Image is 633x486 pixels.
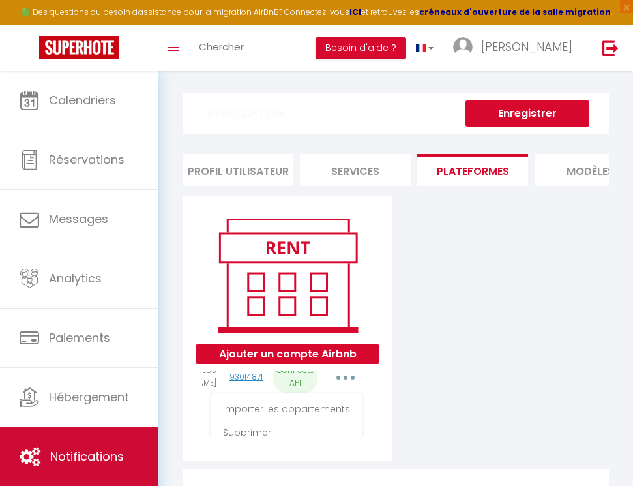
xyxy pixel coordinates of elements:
img: ... [453,37,473,57]
span: Réservations [49,151,125,168]
span: Messages [49,211,108,227]
a: Chercher [189,25,254,71]
img: rent.png [205,213,371,338]
a: ... [PERSON_NAME] [443,25,589,71]
li: Profil Utilisateur [183,154,293,186]
span: Paiements [49,329,110,346]
span: Notifications [50,448,124,464]
img: logout [602,40,619,56]
a: Importer les appartements [214,398,359,420]
span: Hébergement [49,389,129,405]
a: 93014871 [229,371,263,382]
button: Ajouter un compte Airbnb [196,344,379,364]
img: Super Booking [39,36,119,59]
a: ICI [349,7,361,18]
span: Chercher [199,40,244,53]
button: Enregistrer [465,100,589,127]
p: Connecté API [273,361,317,393]
li: Services [300,154,411,186]
button: Besoin d'aide ? [316,37,406,59]
a: créneaux d'ouverture de la salle migration [419,7,611,18]
span: [PERSON_NAME] [481,38,572,55]
li: Plateformes [417,154,528,186]
button: Ouvrir le widget de chat LiveChat [10,5,50,44]
a: Supprimer [214,421,359,444]
span: Analytics [49,270,102,286]
span: Calendriers [49,92,116,108]
h3: INFORMATION [183,93,609,134]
